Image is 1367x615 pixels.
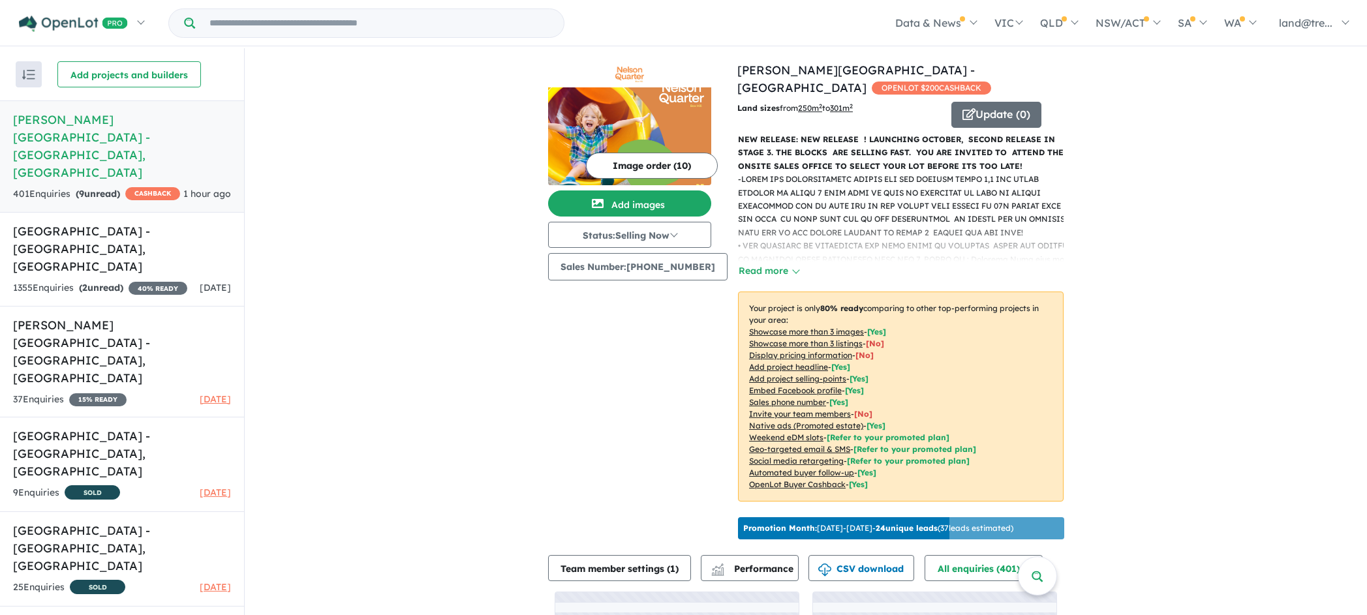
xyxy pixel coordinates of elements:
[711,567,724,576] img: bar-chart.svg
[847,456,970,466] span: [Refer to your promoted plan]
[57,61,201,87] button: Add projects and builders
[822,103,853,113] span: to
[200,487,231,498] span: [DATE]
[548,253,728,280] button: Sales Number:[PHONE_NUMBER]
[737,63,975,95] a: [PERSON_NAME][GEOGRAPHIC_DATA] - [GEOGRAPHIC_DATA]
[867,421,885,430] span: [Yes]
[749,385,842,395] u: Embed Facebook profile
[13,580,125,596] div: 25 Enquir ies
[553,67,706,82] img: Nelson Quarter Estate - Box Hill Logo
[849,479,868,489] span: [Yes]
[737,103,780,113] b: Land sizes
[13,427,231,480] h5: [GEOGRAPHIC_DATA] - [GEOGRAPHIC_DATA] , [GEOGRAPHIC_DATA]
[743,522,1013,534] p: [DATE] - [DATE] - ( 37 leads estimated)
[925,555,1043,581] button: All enquiries (401)
[749,350,852,360] u: Display pricing information
[13,522,231,575] h5: [GEOGRAPHIC_DATA] - [GEOGRAPHIC_DATA] , [GEOGRAPHIC_DATA]
[79,188,84,200] span: 9
[951,102,1041,128] button: Update (0)
[701,555,799,581] button: Performance
[548,555,691,581] button: Team member settings (1)
[819,102,822,110] sup: 2
[749,327,864,337] u: Showcase more than 3 images
[69,393,127,406] span: 15 % READY
[854,409,872,419] span: [ No ]
[129,282,187,295] span: 40 % READY
[867,327,886,337] span: [ Yes ]
[749,338,863,348] u: Showcase more than 3 listings
[738,292,1064,502] p: Your project is only comparing to other top-performing projects in your area: - - - - - - - - - -...
[872,82,991,95] span: OPENLOT $ 200 CASHBACK
[738,173,1074,372] p: - LOREM IPS DOLORSITAMETC ADIPIS ELI SED DOEIUSM TEMPO 1,1 INC UTLAB ETDOLOR MA ALIQU 7 ENIM ADMI...
[586,153,718,179] button: Image order (10)
[548,190,711,217] button: Add images
[829,397,848,407] span: [ Yes ]
[749,409,851,419] u: Invite your team members
[670,563,675,575] span: 1
[1279,16,1332,29] span: land@tre...
[13,280,187,296] div: 1355 Enquir ies
[125,187,180,200] span: CASHBACK
[850,102,853,110] sup: 2
[855,350,874,360] span: [ No ]
[749,444,850,454] u: Geo-targeted email & SMS
[200,282,231,293] span: [DATE]
[830,103,853,113] u: 301 m
[200,393,231,405] span: [DATE]
[749,456,844,466] u: Social media retargeting
[70,580,125,594] span: SOLD
[743,523,817,533] b: Promotion Month:
[827,432,949,442] span: [Refer to your promoted plan]
[22,70,35,80] img: sort.svg
[548,222,711,248] button: Status:Selling Now
[857,468,876,477] span: [Yes]
[818,563,831,577] img: download icon
[808,555,914,581] button: CSV download
[798,103,822,113] u: 250 m
[198,9,561,37] input: Try estate name, suburb, builder or developer
[79,282,123,293] strong: ( unread)
[749,479,846,489] u: OpenLot Buyer Cashback
[13,187,180,202] div: 401 Enquir ies
[820,303,863,313] b: 80 % ready
[738,133,1064,173] p: NEW RELEASE: NEW RELEASE ! LAUNCHING OCTOBER, SECOND RELEASE IN STAGE 3. THE BLOCKS ARE SELLING F...
[738,263,799,278] button: Read more
[76,188,120,200] strong: ( unread)
[548,87,711,185] img: Nelson Quarter Estate - Box Hill
[749,468,854,477] u: Automated buyer follow-up
[737,102,942,115] p: from
[712,563,724,571] img: line-chart.svg
[866,338,884,348] span: [ No ]
[850,374,868,383] span: [ Yes ]
[13,485,120,502] div: 9 Enquir ies
[82,282,87,293] span: 2
[65,485,120,500] span: SOLD
[845,385,864,395] span: [ Yes ]
[19,16,128,32] img: Openlot PRO Logo White
[13,392,127,408] div: 37 Enquir ies
[749,397,826,407] u: Sales phone number
[749,362,828,372] u: Add project headline
[183,188,231,200] span: 1 hour ago
[749,432,823,442] u: Weekend eDM slots
[831,362,850,372] span: [ Yes ]
[713,563,793,575] span: Performance
[749,421,863,430] u: Native ads (Promoted estate)
[13,222,231,275] h5: [GEOGRAPHIC_DATA] - [GEOGRAPHIC_DATA] , [GEOGRAPHIC_DATA]
[876,523,938,533] b: 24 unique leads
[853,444,976,454] span: [Refer to your promoted plan]
[548,61,711,185] a: Nelson Quarter Estate - Box Hill LogoNelson Quarter Estate - Box Hill
[13,316,231,387] h5: [PERSON_NAME] [GEOGRAPHIC_DATA] - [GEOGRAPHIC_DATA] , [GEOGRAPHIC_DATA]
[200,581,231,593] span: [DATE]
[749,374,846,383] u: Add project selling-points
[13,111,231,181] h5: [PERSON_NAME][GEOGRAPHIC_DATA] - [GEOGRAPHIC_DATA] , [GEOGRAPHIC_DATA]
